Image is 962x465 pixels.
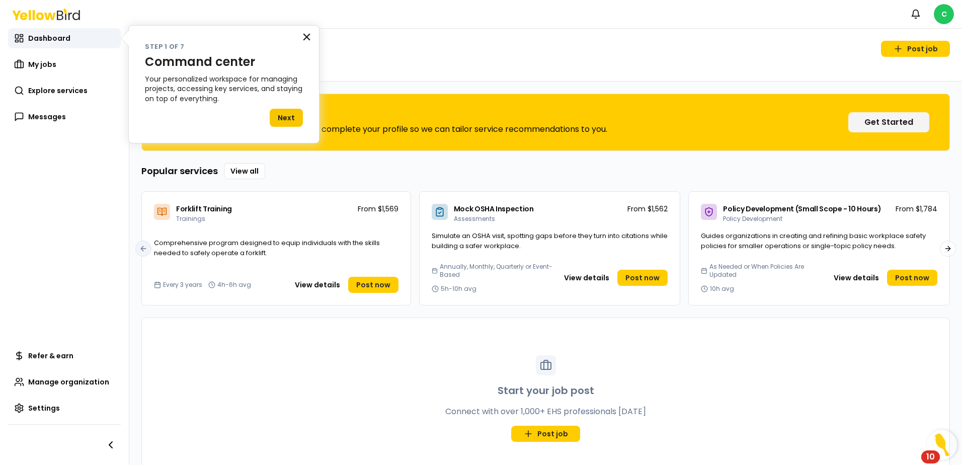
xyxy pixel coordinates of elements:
span: Refer & earn [28,351,73,361]
p: From $1,784 [896,204,937,214]
button: Get Started [848,112,929,132]
span: C [934,4,954,24]
span: Comprehensive program designed to equip individuals with the skills needed to safely operate a fo... [154,238,380,258]
span: Post now [625,273,660,283]
a: Post job [511,426,580,442]
span: 5h-10h avg [441,285,476,293]
a: Post now [348,277,398,293]
p: For a better experience, please complete your profile so we can tailor service recommendations to... [194,123,607,135]
a: Post now [617,270,668,286]
button: Close [302,29,311,45]
span: Every 3 years [163,281,202,289]
span: As Needed or When Policies Are Updated [709,263,824,279]
button: Next [270,109,303,127]
a: Messages [8,107,121,127]
span: Explore services [28,86,88,96]
button: Open Resource Center, 10 new notifications [927,430,957,460]
p: From $1,562 [627,204,668,214]
h3: Start your job post [498,383,594,398]
p: From $1,569 [358,204,398,214]
span: Policy Development [723,214,782,223]
p: Step 1 of 7 [145,42,303,52]
span: Annually, Monthly, Quarterly or Event-Based [440,263,554,279]
span: Guides organizations in creating and refining basic workplace safety policies for smaller operati... [701,231,926,251]
span: Policy Development (Small Scope - 10 Hours) [723,204,881,214]
a: Dashboard [8,28,121,48]
span: Messages [28,112,66,122]
a: Explore services [8,81,121,101]
div: Complete Your ProfileFor a better experience, please complete your profile so we can tailor servi... [141,94,950,151]
a: Post now [887,270,937,286]
span: Dashboard [28,33,70,43]
span: 10h avg [710,285,734,293]
span: My jobs [28,59,56,69]
h3: Popular services [141,164,218,178]
span: Manage organization [28,377,109,387]
span: Simulate an OSHA visit, spotting gaps before they turn into citations while building a safer work... [432,231,668,251]
a: Refer & earn [8,346,121,366]
span: Mock OSHA Inspection [454,204,534,214]
a: Settings [8,398,121,418]
a: Manage organization [8,372,121,392]
button: View details [828,270,885,286]
p: Connect with over 1,000+ EHS professionals [DATE] [445,406,646,418]
p: Command center [145,55,303,69]
h1: Welcome [141,53,950,69]
span: Assessments [454,214,495,223]
span: Post now [356,280,390,290]
a: Post job [881,41,950,57]
span: 4h-6h avg [217,281,251,289]
button: View details [289,277,346,293]
span: Forklift Training [176,204,232,214]
span: Post now [895,273,929,283]
a: View all [224,163,265,179]
span: Settings [28,403,60,413]
p: Your personalized workspace for managing projects, accessing key services, and staying on top of ... [145,74,303,104]
a: My jobs [8,54,121,74]
button: View details [558,270,615,286]
h3: Complete Your Profile [194,109,607,117]
span: Trainings [176,214,205,223]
